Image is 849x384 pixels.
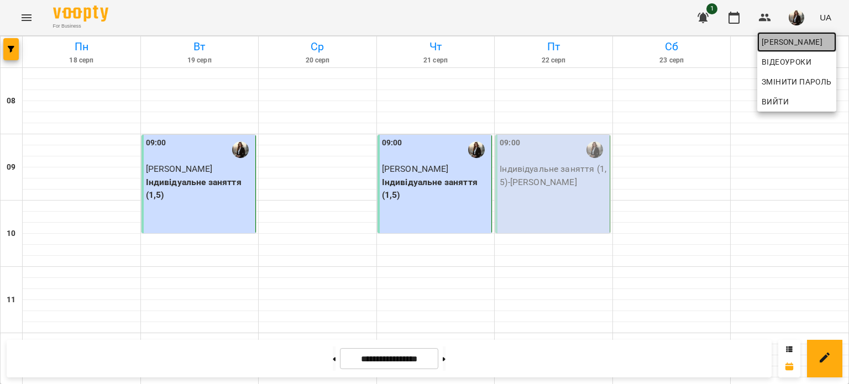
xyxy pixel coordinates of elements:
[757,92,836,112] button: Вийти
[762,75,832,88] span: Змінити пароль
[762,95,789,108] span: Вийти
[762,55,811,69] span: Відеоуроки
[757,72,836,92] a: Змінити пароль
[762,35,832,49] span: [PERSON_NAME]
[757,52,816,72] a: Відеоуроки
[757,32,836,52] a: [PERSON_NAME]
